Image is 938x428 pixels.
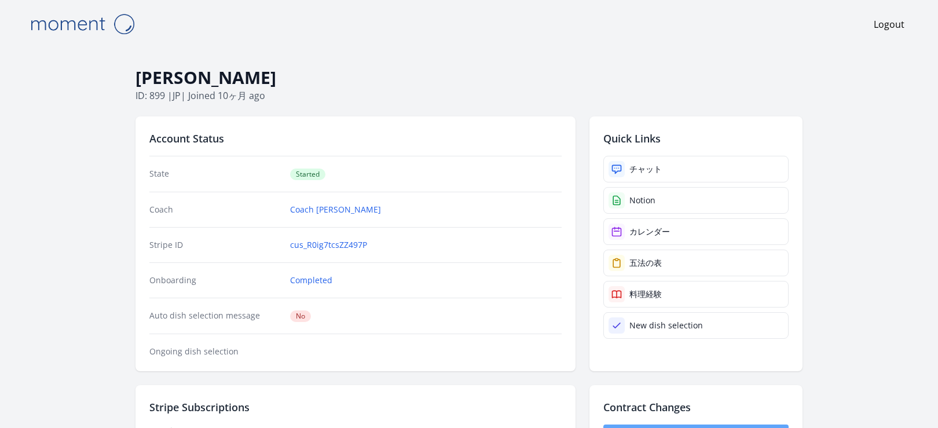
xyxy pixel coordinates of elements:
a: New dish selection [603,312,789,339]
a: Coach [PERSON_NAME] [290,204,381,215]
a: 五法の表 [603,250,789,276]
h2: Stripe Subscriptions [149,399,562,415]
p: ID: 899 | | Joined 10ヶ月 ago [135,89,803,103]
div: チャット [629,163,662,175]
dt: Stripe ID [149,239,281,251]
a: Logout [874,17,904,31]
div: New dish selection [629,320,703,331]
img: Moment [24,9,140,39]
dt: Auto dish selection message [149,310,281,322]
h2: Contract Changes [603,399,789,415]
div: 料理経験 [629,288,662,300]
div: カレンダー [629,226,670,237]
dt: Coach [149,204,281,215]
h2: Quick Links [603,130,789,147]
dt: Ongoing dish selection [149,346,281,357]
dt: Onboarding [149,275,281,286]
a: Completed [290,275,332,286]
dt: State [149,168,281,180]
h2: Account Status [149,130,562,147]
a: カレンダー [603,218,789,245]
a: Notion [603,187,789,214]
div: 五法の表 [629,257,662,269]
span: No [290,310,311,322]
a: cus_R0ig7tcsZZ497P [290,239,367,251]
div: Notion [629,195,655,206]
span: jp [173,89,181,102]
a: チャット [603,156,789,182]
a: 料理経験 [603,281,789,308]
h1: [PERSON_NAME] [135,67,803,89]
span: Started [290,169,325,180]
